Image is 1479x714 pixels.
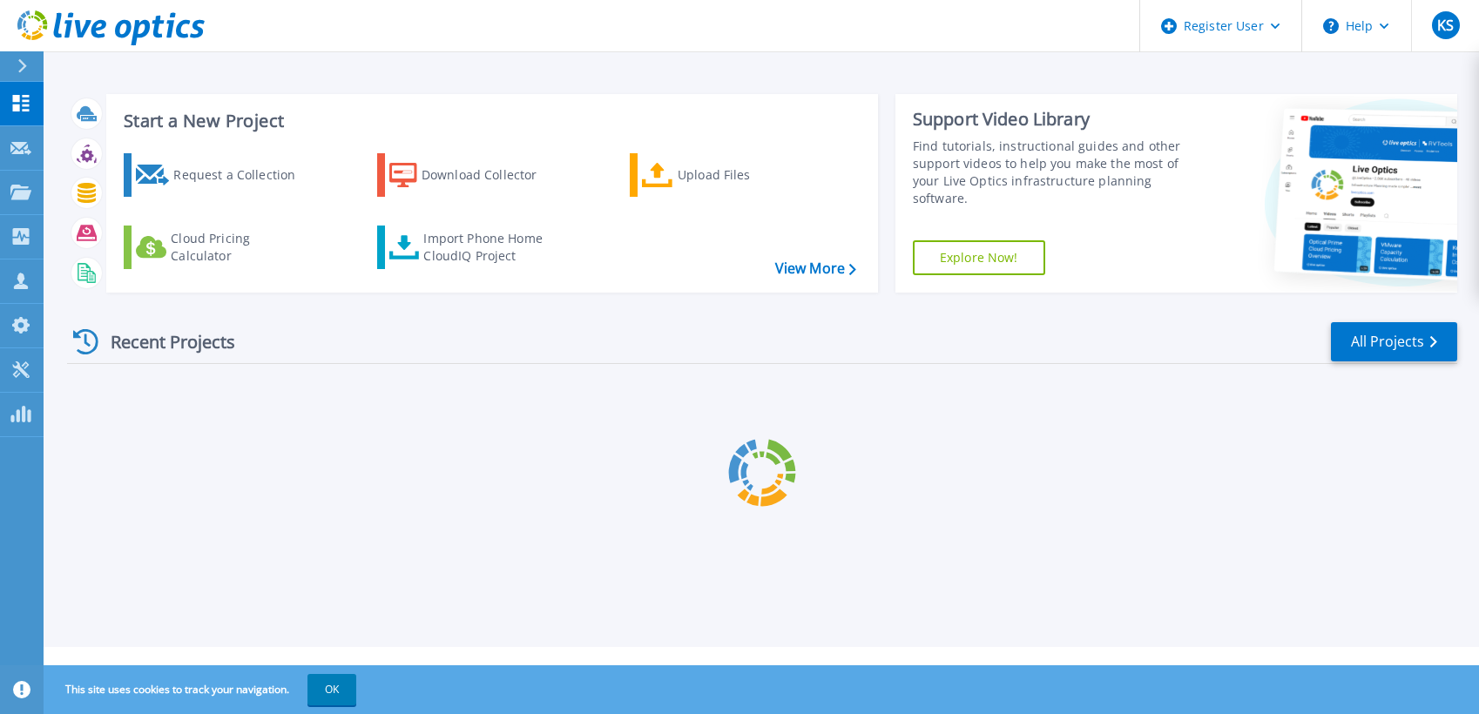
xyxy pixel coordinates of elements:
[913,108,1197,131] div: Support Video Library
[630,153,824,197] a: Upload Files
[775,260,856,277] a: View More
[913,138,1197,207] div: Find tutorials, instructional guides and other support videos to help you make the most of your L...
[377,153,571,197] a: Download Collector
[124,153,318,197] a: Request a Collection
[124,226,318,269] a: Cloud Pricing Calculator
[171,230,310,265] div: Cloud Pricing Calculator
[678,158,817,192] div: Upload Files
[48,674,356,705] span: This site uses cookies to track your navigation.
[423,230,559,265] div: Import Phone Home CloudIQ Project
[1331,322,1457,361] a: All Projects
[173,158,313,192] div: Request a Collection
[1437,18,1454,32] span: KS
[422,158,561,192] div: Download Collector
[913,240,1045,275] a: Explore Now!
[307,674,356,705] button: OK
[67,320,259,363] div: Recent Projects
[124,111,855,131] h3: Start a New Project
